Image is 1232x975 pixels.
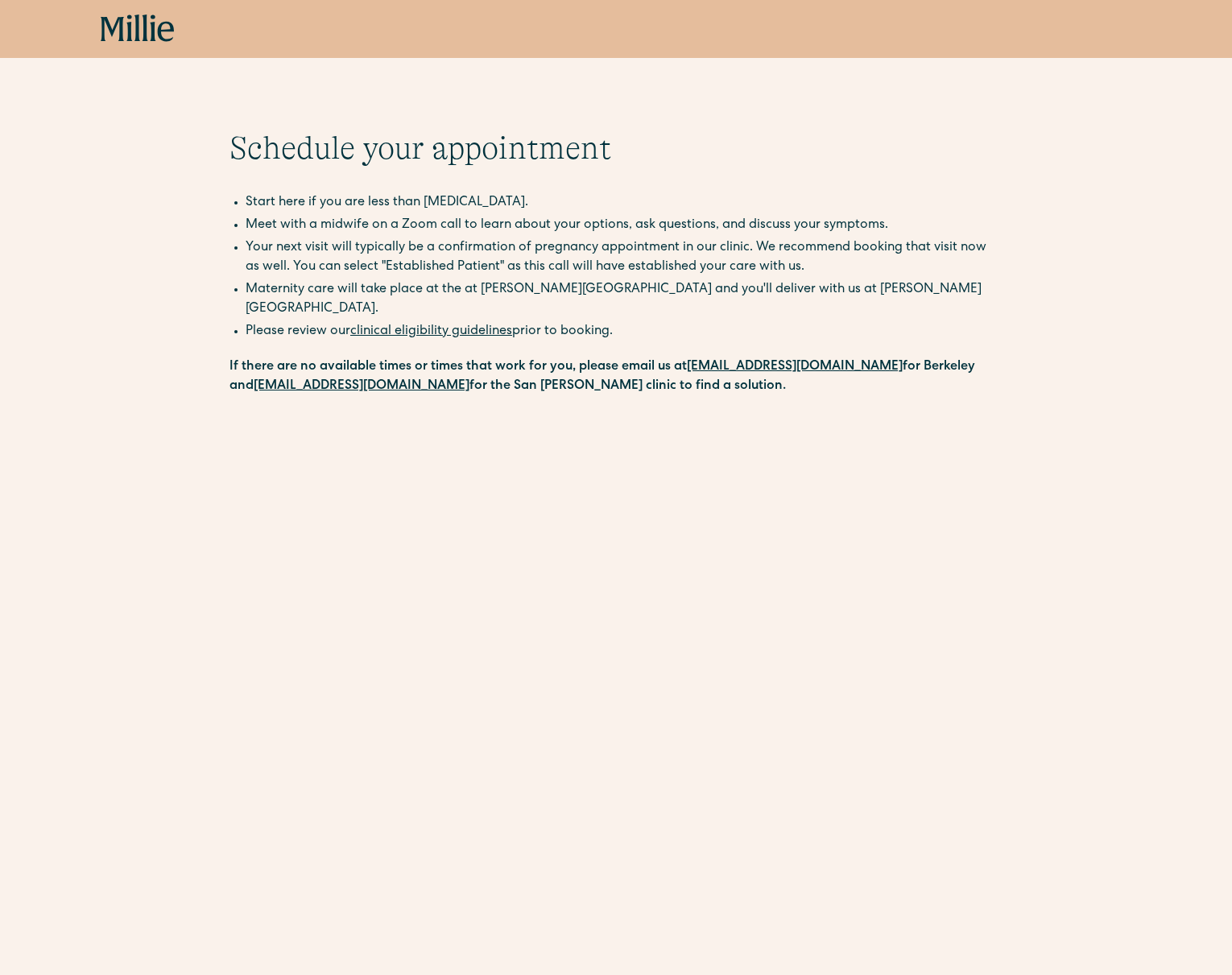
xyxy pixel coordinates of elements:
[469,380,786,393] strong: for the San [PERSON_NAME] clinic to find a solution.
[229,361,687,374] strong: If there are no available times or times that work for you, please email us at
[350,325,512,338] a: clinical eligibility guidelines
[246,216,1003,235] li: Meet with a midwife on a Zoom call to learn about your options, ask questions, and discuss your s...
[246,238,1003,277] li: Your next visit will typically be a confirmation of pregnancy appointment in our clinic. We recom...
[246,193,1003,213] li: Start here if you are less than [MEDICAL_DATA].
[254,380,469,393] a: [EMAIL_ADDRESS][DOMAIN_NAME]
[687,361,903,374] a: [EMAIL_ADDRESS][DOMAIN_NAME]
[246,322,1003,341] li: Please review our prior to booking.
[246,280,1003,319] li: Maternity care will take place at the at [PERSON_NAME][GEOGRAPHIC_DATA] and you'll deliver with u...
[229,129,1003,167] h1: Schedule your appointment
